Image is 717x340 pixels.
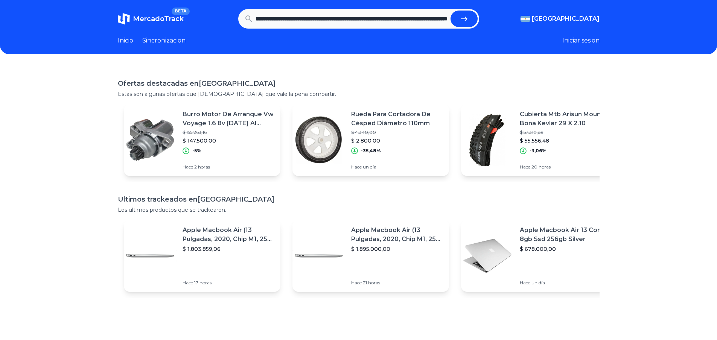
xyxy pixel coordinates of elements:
[183,137,274,144] p: $ 147.500,00
[118,194,600,205] h1: Ultimos trackeados en [GEOGRAPHIC_DATA]
[520,110,612,128] p: Cubierta Mtb Arisun Mount Bona Kevlar 29 X 2.10
[124,114,177,166] img: Featured image
[118,78,600,89] h1: Ofertas destacadas en [GEOGRAPHIC_DATA]
[183,280,274,286] p: Hace 17 horas
[461,229,514,282] img: Featured image
[172,8,189,15] span: BETA
[183,245,274,253] p: $ 1.803.859,06
[133,15,184,23] span: MercadoTrack
[124,229,177,282] img: Featured image
[192,148,201,154] p: -5%
[520,226,612,244] p: Apple Macbook Air 13 Core I5 8gb Ssd 256gb Silver
[183,110,274,128] p: Burro Motor De Arranque Vw Voyage 1.6 8v [DATE] Al [DATE]
[183,129,274,135] p: $ 155.263,16
[351,280,443,286] p: Hace 21 horas
[118,13,184,25] a: MercadoTrackBETA
[520,129,612,135] p: $ 57.310,89
[461,104,618,176] a: Featured imageCubierta Mtb Arisun Mount Bona Kevlar 29 X 2.10$ 57.310,89$ 55.556,48-3,06%Hace 20 ...
[292,229,345,282] img: Featured image
[118,36,133,45] a: Inicio
[521,14,600,23] button: [GEOGRAPHIC_DATA]
[520,245,612,253] p: $ 678.000,00
[520,164,612,170] p: Hace 20 horas
[118,13,130,25] img: MercadoTrack
[351,137,443,144] p: $ 2.800,00
[124,104,280,176] a: Featured imageBurro Motor De Arranque Vw Voyage 1.6 8v [DATE] Al [DATE]$ 155.263,16$ 147.500,00-5...
[351,164,443,170] p: Hace un día
[521,16,530,22] img: Argentina
[292,220,449,292] a: Featured imageApple Macbook Air (13 Pulgadas, 2020, Chip M1, 256 Gb De Ssd, 8 Gb De Ram) - Plata$...
[118,90,600,98] p: Estas son algunas ofertas que [DEMOGRAPHIC_DATA] que vale la pena compartir.
[118,206,600,214] p: Los ultimos productos que se trackearon.
[292,114,345,166] img: Featured image
[351,226,443,244] p: Apple Macbook Air (13 Pulgadas, 2020, Chip M1, 256 Gb De Ssd, 8 Gb De Ram) - Plata
[562,36,600,45] button: Iniciar sesion
[183,226,274,244] p: Apple Macbook Air (13 Pulgadas, 2020, Chip M1, 256 Gb De Ssd, 8 Gb De Ram) - Plata
[292,104,449,176] a: Featured imageRueda Para Cortadora De Césped Diámetro 110mm$ 4.340,00$ 2.800,00-35,48%Hace un día
[351,129,443,135] p: $ 4.340,00
[124,220,280,292] a: Featured imageApple Macbook Air (13 Pulgadas, 2020, Chip M1, 256 Gb De Ssd, 8 Gb De Ram) - Plata$...
[183,164,274,170] p: Hace 2 horas
[520,137,612,144] p: $ 55.556,48
[142,36,186,45] a: Sincronizacion
[461,114,514,166] img: Featured image
[461,220,618,292] a: Featured imageApple Macbook Air 13 Core I5 8gb Ssd 256gb Silver$ 678.000,00Hace un día
[532,14,600,23] span: [GEOGRAPHIC_DATA]
[530,148,547,154] p: -3,06%
[351,110,443,128] p: Rueda Para Cortadora De Césped Diámetro 110mm
[361,148,381,154] p: -35,48%
[351,245,443,253] p: $ 1.895.000,00
[520,280,612,286] p: Hace un día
